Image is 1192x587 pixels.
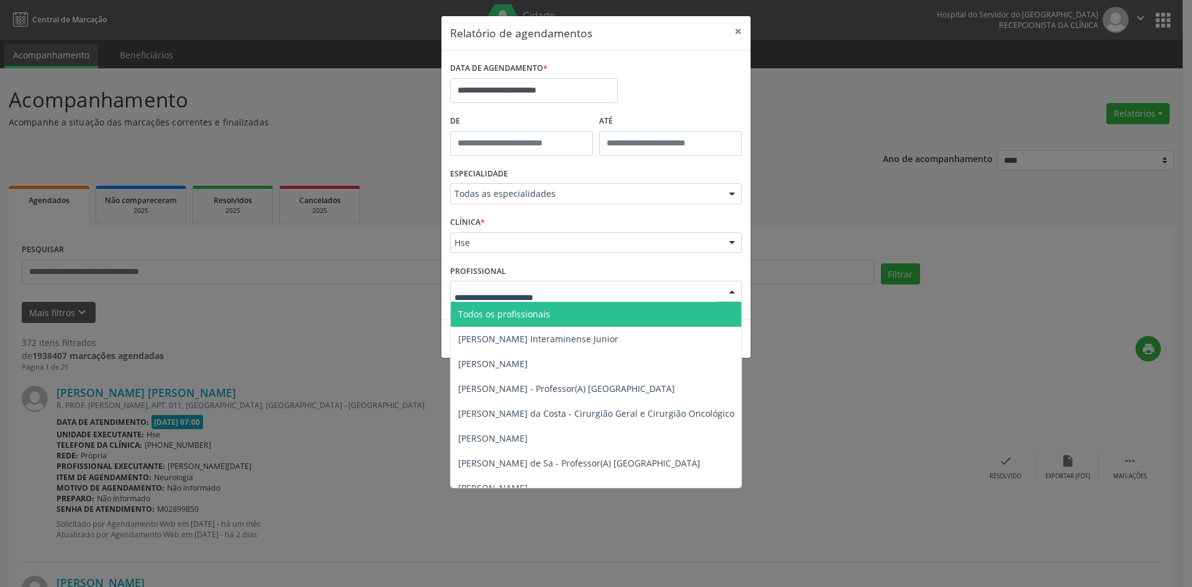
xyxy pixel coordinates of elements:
span: Todas as especialidades [454,188,716,200]
label: CLÍNICA [450,213,485,232]
label: ESPECIALIDADE [450,165,508,184]
span: Todos os profissionais [458,308,550,320]
label: De [450,112,593,131]
label: DATA DE AGENDAMENTO [450,59,548,78]
span: [PERSON_NAME] [458,358,528,370]
h5: Relatório de agendamentos [450,25,592,41]
button: Close [726,16,751,47]
span: [PERSON_NAME] [458,432,528,444]
label: ATÉ [599,112,742,131]
span: [PERSON_NAME] de Sa - Professor(A) [GEOGRAPHIC_DATA] [458,457,700,469]
span: [PERSON_NAME] Interaminense Junior [458,333,618,345]
span: [PERSON_NAME] da Costa - Cirurgião Geral e Cirurgião Oncológico [458,407,734,419]
label: PROFISSIONAL [450,262,506,281]
span: [PERSON_NAME] [458,482,528,494]
span: Hse [454,237,716,249]
span: [PERSON_NAME] - Professor(A) [GEOGRAPHIC_DATA] [458,383,675,394]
